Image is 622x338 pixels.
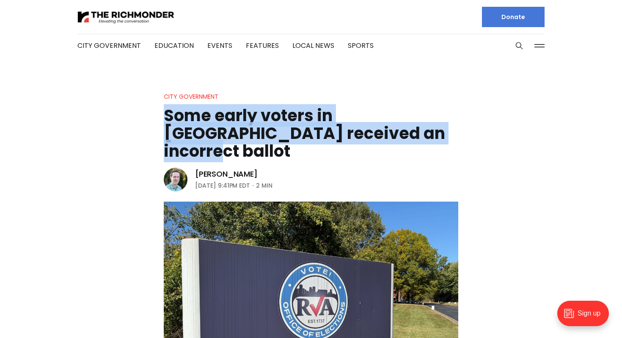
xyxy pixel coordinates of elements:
a: Events [207,41,232,50]
a: Features [246,41,279,50]
a: Local News [292,41,334,50]
time: [DATE] 9:41PM EDT [195,180,250,191]
a: City Government [77,41,141,50]
h1: Some early voters in [GEOGRAPHIC_DATA] received an incorrect ballot [164,107,458,160]
img: The Richmonder [77,10,175,25]
a: Sports [348,41,374,50]
a: Education [154,41,194,50]
button: Search this site [513,39,526,52]
a: City Government [164,92,218,101]
iframe: portal-trigger [550,296,622,338]
img: Michael Phillips [164,168,187,191]
span: 2 min [256,180,272,191]
a: Donate [482,7,545,27]
a: [PERSON_NAME] [195,169,258,179]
